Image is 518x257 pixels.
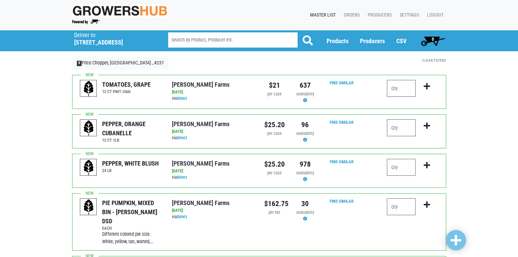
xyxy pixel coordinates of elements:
[296,91,314,96] span: availability
[330,120,354,125] a: Find Similar
[172,95,254,102] div: via
[102,198,162,226] div: PIE PUMPKIN, MIXED BIN - [PERSON_NAME] DSD
[102,168,159,173] h6: 24 LB
[264,198,285,209] div: $162.75
[172,207,254,214] div: [DATE]
[102,159,159,168] div: PEPPER, WHITE BLUSH
[102,138,162,143] h6: 12 CT 1LB
[422,9,446,22] a: Logout
[172,199,230,206] a: [PERSON_NAME] Farms
[394,9,422,22] a: Settings
[74,32,151,39] p: Deliver to:
[102,231,162,245] div: Different colored pie size. White, yellow, tan, warted,
[296,210,314,215] span: availability
[172,168,254,174] div: [DATE]
[177,135,187,140] a: Direct
[264,119,285,130] div: $25.20
[264,209,285,216] div: per bin
[360,37,385,45] a: Producers
[305,9,338,22] a: Master List
[150,239,153,245] span: …
[432,36,434,42] span: 0
[330,80,354,85] a: Find Similar
[387,80,416,97] input: Qty
[387,198,416,215] input: Qty
[172,81,230,88] a: [PERSON_NAME] Farms
[296,131,314,136] span: availability
[387,119,416,136] input: Qty
[264,80,285,91] div: $21
[102,80,151,89] div: TOMATOES, GRAPE
[172,89,254,95] div: [DATE]
[72,20,100,24] img: Powered by Big Wheelbarrow
[264,159,285,170] div: $25.20
[264,91,285,97] div: per case
[77,61,82,66] span: X
[102,89,151,94] h6: 12 CT PINT clam
[74,30,156,46] span: Price Chopper, Binghamton , #237 (10 Glenwood Ave, Binghamton, NY 13905, USA)
[295,80,315,91] div: 637
[80,199,97,216] img: placeholder-variety-43d6402dacf2d531de610a020419775a.svg
[102,119,162,138] div: PEPPER, ORANGE CUBANELLE
[172,174,254,181] div: via
[80,159,97,176] img: placeholder-variety-43d6402dacf2d531de610a020419775a.svg
[172,120,230,127] a: [PERSON_NAME] Farms
[172,128,254,135] div: [DATE]
[387,159,416,176] input: Qty
[422,58,446,63] a: Clear Filters
[177,96,187,101] a: Direct
[295,159,315,170] div: 978
[418,34,448,48] a: 0
[295,198,315,209] div: 30
[102,226,162,231] h6: EACH
[172,135,254,141] div: via
[168,32,298,48] input: Search by Product, Producer etc.
[80,80,97,97] img: placeholder-variety-43d6402dacf2d531de610a020419775a.svg
[396,37,406,45] a: CSV
[327,37,348,45] a: Products
[177,214,187,219] a: Direct
[264,131,285,137] div: per case
[72,4,168,17] img: original-fc7597fdc6adbb9d0e2ae620e786d1a2.jpg
[296,170,314,175] span: availability
[72,57,169,69] a: XPrice Chopper, [GEOGRAPHIC_DATA] , #237
[295,119,315,130] div: 96
[172,160,230,167] a: [PERSON_NAME] Farms
[80,120,97,137] img: placeholder-variety-43d6402dacf2d531de610a020419775a.svg
[172,214,254,220] div: via
[330,199,354,204] a: Find Similar
[330,159,354,164] a: Find Similar
[338,9,362,22] a: Orders
[264,170,285,176] div: per case
[177,175,187,180] a: Direct
[362,9,394,22] a: Producers
[74,39,151,46] h5: [STREET_ADDRESS]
